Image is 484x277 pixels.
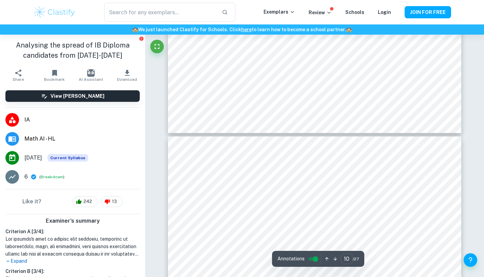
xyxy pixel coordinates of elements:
span: 13 [108,198,121,205]
button: Breakdown [41,174,63,180]
p: Exemplars [264,8,295,16]
div: 242 [73,196,98,207]
div: 13 [101,196,123,207]
span: 🏫 [346,27,352,32]
p: Review [309,9,332,16]
button: Report issue [139,36,144,41]
span: Math AI - HL [24,135,140,143]
button: Help and Feedback [464,253,477,267]
button: AI Assistant [73,66,109,85]
p: 6 [24,173,28,181]
span: AI Assistant [79,77,103,82]
img: Clastify logo [33,5,76,19]
h6: View [PERSON_NAME] [51,92,104,100]
input: Search for any exemplars... [104,3,216,22]
a: Schools [345,10,364,15]
h6: Examiner's summary [3,217,142,225]
h1: Lor ipsumdo's amet co adipisc elit seddoeiu, temporinc ut laboreetdolo, magn, ali enimadmini, ven... [5,235,140,258]
button: JOIN FOR FREE [405,6,451,18]
span: 242 [80,198,96,205]
h6: We just launched Clastify for Schools. Click to learn how to become a school partner. [1,26,483,33]
span: Share [13,77,24,82]
button: View [PERSON_NAME] [5,90,140,102]
h6: Criterion A [ 3 / 4 ]: [5,228,140,235]
button: Download [109,66,145,85]
span: IA [24,116,140,124]
span: Download [117,77,137,82]
h6: Like it? [22,198,41,206]
span: ( ) [39,174,64,180]
span: / 27 [353,256,359,262]
a: here [241,27,252,32]
span: [DATE] [24,154,42,162]
span: Bookmark [44,77,65,82]
button: Fullscreen [150,40,164,53]
span: Current Syllabus [47,154,88,162]
span: Annotations [277,255,305,262]
img: AI Assistant [87,69,95,77]
span: 🏫 [132,27,138,32]
h6: Criterion B [ 3 / 4 ]: [5,267,140,275]
a: Login [378,10,391,15]
div: This exemplar is based on the current syllabus. Feel free to refer to it for inspiration/ideas wh... [47,154,88,162]
h1: Analysing the spread of IB Diploma candidates from [DATE]-[DATE] [5,40,140,60]
p: Expand [5,258,140,265]
button: Bookmark [36,66,73,85]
